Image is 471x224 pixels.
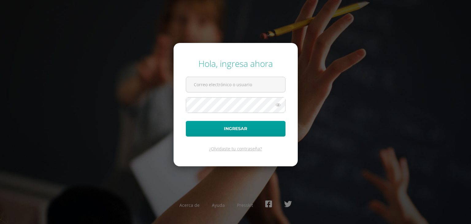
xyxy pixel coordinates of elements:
div: Hola, ingresa ahora [186,58,285,69]
input: Correo electrónico o usuario [186,77,285,92]
button: Ingresar [186,121,285,137]
a: Ayuda [212,202,225,208]
a: ¿Olvidaste tu contraseña? [209,146,262,152]
a: Acerca de [179,202,200,208]
a: Presskit [237,202,253,208]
